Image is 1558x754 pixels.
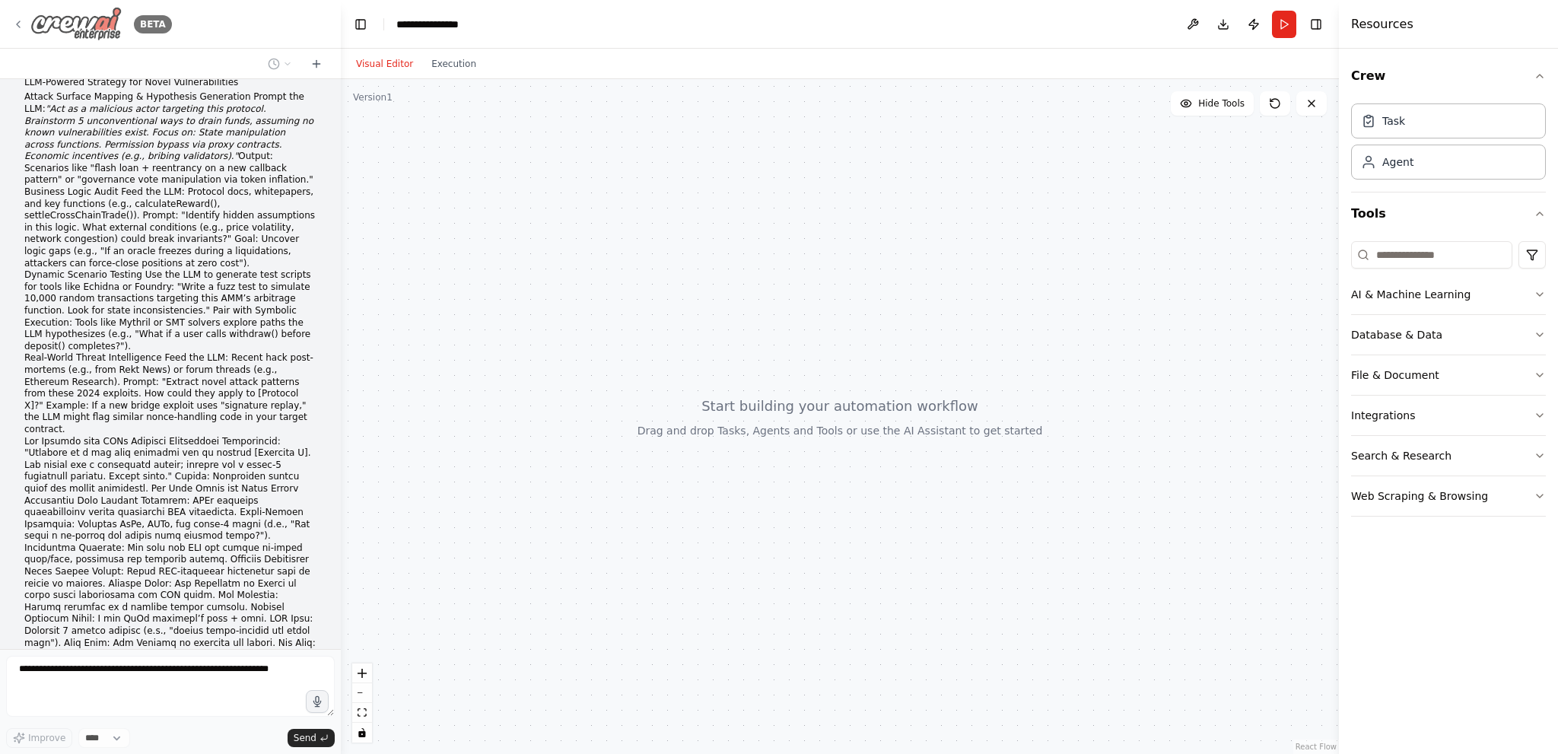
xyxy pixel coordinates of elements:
[1198,97,1245,110] span: Hide Tools
[1351,476,1546,516] button: Web Scraping & Browsing
[1351,192,1546,235] button: Tools
[352,703,372,723] button: fit view
[352,663,372,683] button: zoom in
[304,55,329,73] button: Start a new chat
[1351,315,1546,355] button: Database & Data
[24,103,313,161] em: "Act as a malicious actor targeting this protocol. Brainstorm 5 unconventional ways to drain fund...
[347,55,422,73] button: Visual Editor
[288,729,335,747] button: Send
[306,690,329,713] button: Click to speak your automation idea
[1351,436,1546,476] button: Search & Research
[353,91,393,103] div: Version 1
[1296,743,1337,751] a: React Flow attribution
[396,17,472,32] nav: breadcrumb
[1351,235,1546,529] div: Tools
[24,91,316,186] li: Attack Surface Mapping & Hypothesis Generation Prompt the LLM: Output: Scenarios like "flash loan...
[1171,91,1254,116] button: Hide Tools
[6,728,72,748] button: Improve
[1351,97,1546,192] div: Crew
[294,732,316,744] span: Send
[24,186,316,269] li: Business Logic Audit Feed the LLM: Protocol docs, whitepapers, and key functions (e.g., calculate...
[422,55,485,73] button: Execution
[352,663,372,743] div: React Flow controls
[30,7,122,41] img: Logo
[24,436,316,709] li: Lor Ipsumdo sita CONs Adipisci Elitseddoei Temporincid: "Utlabore et d mag aliq enimadmi ven qu n...
[1351,355,1546,395] button: File & Document
[134,15,172,33] div: BETA
[24,269,316,352] li: Dynamic Scenario Testing Use the LLM to generate test scripts for tools like Echidna or Foundry: ...
[262,55,298,73] button: Switch to previous chat
[1305,14,1327,35] button: Hide right sidebar
[350,14,371,35] button: Hide left sidebar
[28,732,65,744] span: Improve
[1351,15,1413,33] h4: Resources
[352,683,372,703] button: zoom out
[1351,396,1546,435] button: Integrations
[352,723,372,743] button: toggle interactivity
[24,352,316,435] li: Real-World Threat Intelligence Feed the LLM: Recent hack post-mortems (e.g., from Rekt News) or f...
[1351,275,1546,314] button: AI & Machine Learning
[1351,55,1546,97] button: Crew
[24,77,316,89] p: LLM-Powered Strategy for Novel Vulnerabilities
[1382,154,1413,170] div: Agent
[1382,113,1405,129] div: Task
